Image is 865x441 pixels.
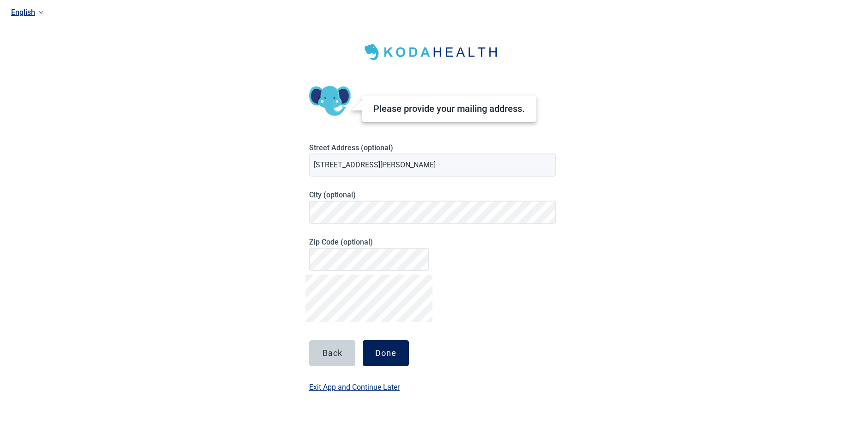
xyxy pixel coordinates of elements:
[363,340,409,366] button: Done
[373,103,525,114] div: Please provide your mailing address.
[359,41,506,64] img: Koda Health
[309,238,429,246] label: Zip Code (optional)
[375,349,396,358] div: Done
[39,10,43,15] span: down
[309,340,355,366] button: Back
[323,349,342,358] div: Back
[309,143,556,152] label: Street Address (optional)
[309,381,400,393] label: Exit App and Continue Later
[309,381,400,411] button: Exit App and Continue Later
[7,5,854,20] a: Current language: English
[309,190,556,199] label: City (optional)
[309,80,351,122] img: Koda Elephant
